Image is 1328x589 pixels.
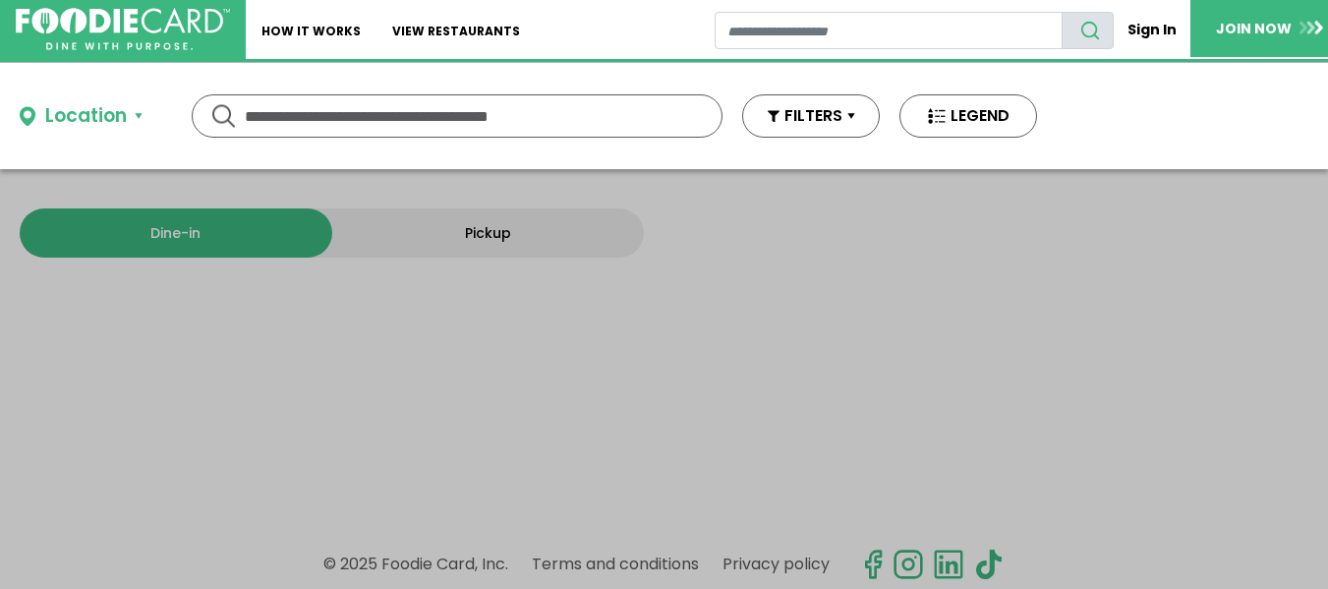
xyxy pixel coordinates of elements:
input: restaurant search [715,12,1063,49]
img: FoodieCard; Eat, Drink, Save, Donate [16,8,230,51]
a: Sign In [1114,12,1190,48]
button: Location [20,102,143,131]
div: Location [45,102,127,131]
button: FILTERS [742,94,880,138]
button: LEGEND [899,94,1037,138]
button: search [1062,12,1114,49]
